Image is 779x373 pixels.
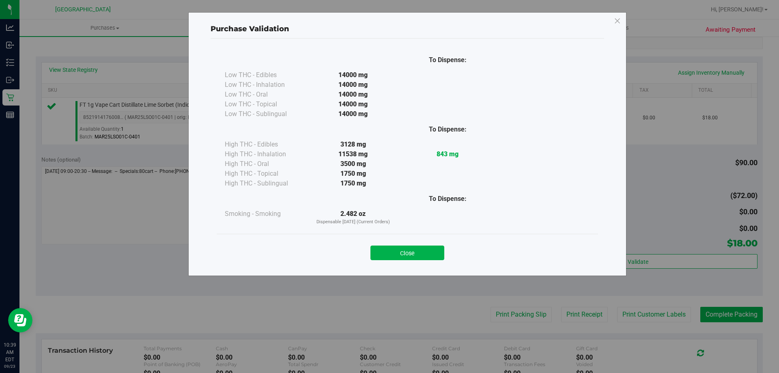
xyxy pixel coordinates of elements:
[306,90,400,99] div: 14000 mg
[400,55,495,65] div: To Dispense:
[306,140,400,149] div: 3128 mg
[225,169,306,179] div: High THC - Topical
[400,194,495,204] div: To Dispense:
[225,159,306,169] div: High THC - Oral
[437,150,458,158] strong: 843 mg
[400,125,495,134] div: To Dispense:
[370,246,444,260] button: Close
[225,80,306,90] div: Low THC - Inhalation
[306,80,400,90] div: 14000 mg
[8,308,32,332] iframe: Resource center
[225,149,306,159] div: High THC - Inhalation
[211,24,289,33] span: Purchase Validation
[306,149,400,159] div: 11538 mg
[225,70,306,80] div: Low THC - Edibles
[306,70,400,80] div: 14000 mg
[225,179,306,188] div: High THC - Sublingual
[225,99,306,109] div: Low THC - Topical
[306,109,400,119] div: 14000 mg
[306,99,400,109] div: 14000 mg
[306,159,400,169] div: 3500 mg
[225,140,306,149] div: High THC - Edibles
[306,209,400,226] div: 2.482 oz
[306,219,400,226] p: Dispensable [DATE] (Current Orders)
[225,209,306,219] div: Smoking - Smoking
[225,109,306,119] div: Low THC - Sublingual
[306,169,400,179] div: 1750 mg
[225,90,306,99] div: Low THC - Oral
[306,179,400,188] div: 1750 mg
